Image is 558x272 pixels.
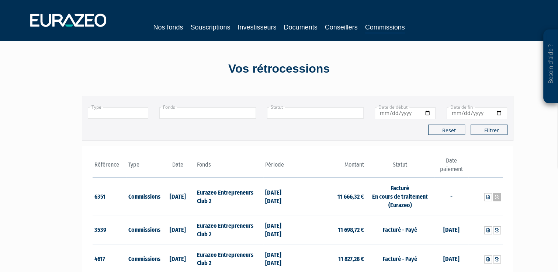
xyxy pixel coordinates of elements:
td: [DATE] [DATE] [263,178,298,215]
a: Nos fonds [153,22,183,32]
td: 6351 [93,178,127,215]
td: [DATE] [161,178,195,215]
td: Facturé - Payé [366,215,434,244]
td: Eurazeo Entrepreneurs Club 2 [195,215,263,244]
td: Facturé En cours de traitement (Eurazeo) [366,178,434,215]
td: Commissions [126,215,161,244]
th: Date paiement [434,157,468,178]
a: Commissions [365,22,405,34]
a: Documents [284,22,318,32]
a: Souscriptions [190,22,230,32]
td: [DATE] [434,215,468,244]
a: Conseillers [325,22,358,32]
th: Statut [366,157,434,178]
img: 1732889491-logotype_eurazeo_blanc_rvb.png [30,14,106,27]
button: Filtrer [471,125,507,135]
td: Eurazeo Entrepreneurs Club 2 [195,178,263,215]
td: [DATE] [DATE] [263,215,298,244]
th: Fonds [195,157,263,178]
a: Investisseurs [238,22,276,32]
td: - [434,178,468,215]
td: 3539 [93,215,127,244]
th: Référence [93,157,127,178]
td: 11 666,32 € [298,178,366,215]
div: Vos rétrocessions [69,60,489,77]
td: Commissions [126,178,161,215]
th: Date [161,157,195,178]
p: Besoin d'aide ? [547,34,555,100]
th: Montant [298,157,366,178]
th: Période [263,157,298,178]
th: Type [126,157,161,178]
td: 11 698,72 € [298,215,366,244]
td: [DATE] [161,215,195,244]
button: Reset [428,125,465,135]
